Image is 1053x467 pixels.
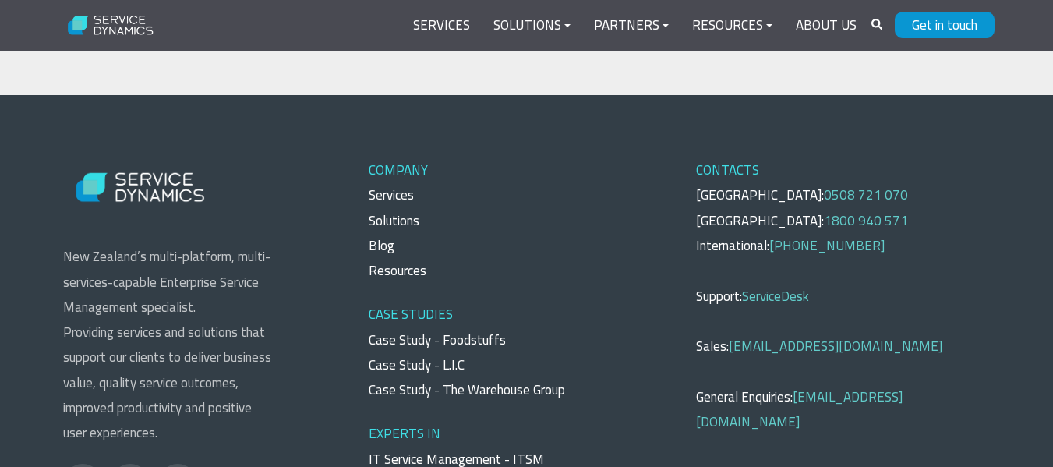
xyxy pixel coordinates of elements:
[369,423,440,444] span: EXPERTS IN
[895,12,995,38] a: Get in touch
[696,387,903,432] a: [EMAIL_ADDRESS][DOMAIN_NAME]
[482,7,582,44] a: Solutions
[63,244,274,445] p: New Zealand’s multi-platform, multi-services-capable Enterprise Service Management specialist. Pr...
[824,211,908,231] a: 1800 940 571
[680,7,784,44] a: Resources
[401,7,482,44] a: Services
[369,380,565,400] a: Case Study - The Warehouse Group
[369,260,426,281] a: Resources
[696,160,759,180] span: CONTACTS
[742,286,809,306] a: ServiceDesk
[696,157,990,434] p: [GEOGRAPHIC_DATA]: [GEOGRAPHIC_DATA]: International: Support: Sales: General Enquiries:
[769,235,885,256] a: [PHONE_NUMBER]
[784,7,868,44] a: About Us
[369,160,428,180] span: COMPANY
[369,330,506,350] a: Case Study - Foodstuffs
[369,235,394,256] a: Blog
[401,7,868,44] div: Navigation Menu
[729,336,942,356] a: [EMAIL_ADDRESS][DOMAIN_NAME]
[369,211,419,231] a: Solutions
[582,7,680,44] a: Partners
[369,304,565,400] span: CASE STUDIES
[369,185,414,205] a: Services
[63,157,219,218] img: Service Dynamics Logo - White
[59,5,163,46] img: Service Dynamics Logo - White
[824,185,908,205] a: 0508 721 070
[369,355,465,375] a: Case Study - L.I.C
